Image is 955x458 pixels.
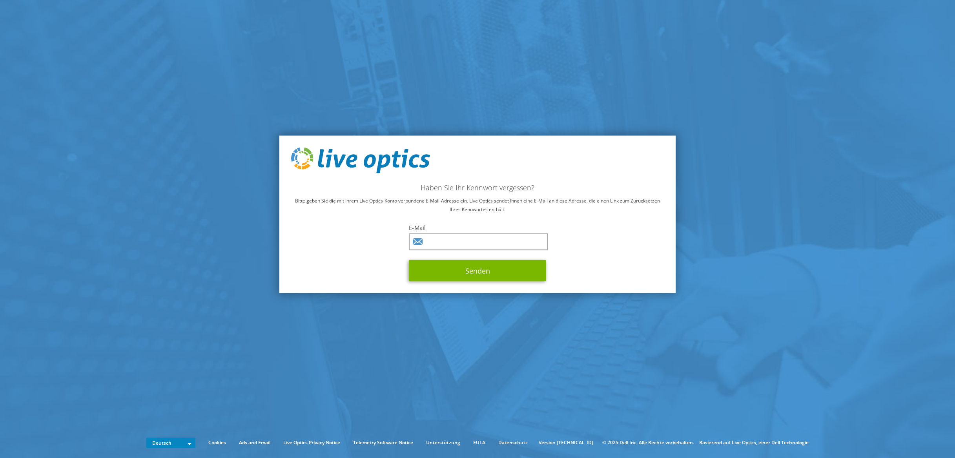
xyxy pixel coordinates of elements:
[291,196,664,213] p: Bitte geben Sie die mit Ihrem Live Optics-Konto verbundene E-Mail-Adresse ein. Live Optics sendet...
[420,438,466,447] a: Unterstützung
[409,223,546,231] label: E-Mail
[409,260,546,281] button: Senden
[202,438,232,447] a: Cookies
[291,183,664,192] h2: Haben Sie Ihr Kennwort vergessen?
[277,438,346,447] a: Live Optics Privacy Notice
[233,438,276,447] a: Ads and Email
[699,438,809,447] li: Basierend auf Live Optics, einer Dell Technologie
[467,438,491,447] a: EULA
[492,438,534,447] a: Datenschutz
[291,148,430,173] img: live_optics_svg.svg
[347,438,419,447] a: Telemetry Software Notice
[598,438,698,447] li: © 2025 Dell Inc. Alle Rechte vorbehalten.
[535,438,597,447] li: Version [TECHNICAL_ID]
